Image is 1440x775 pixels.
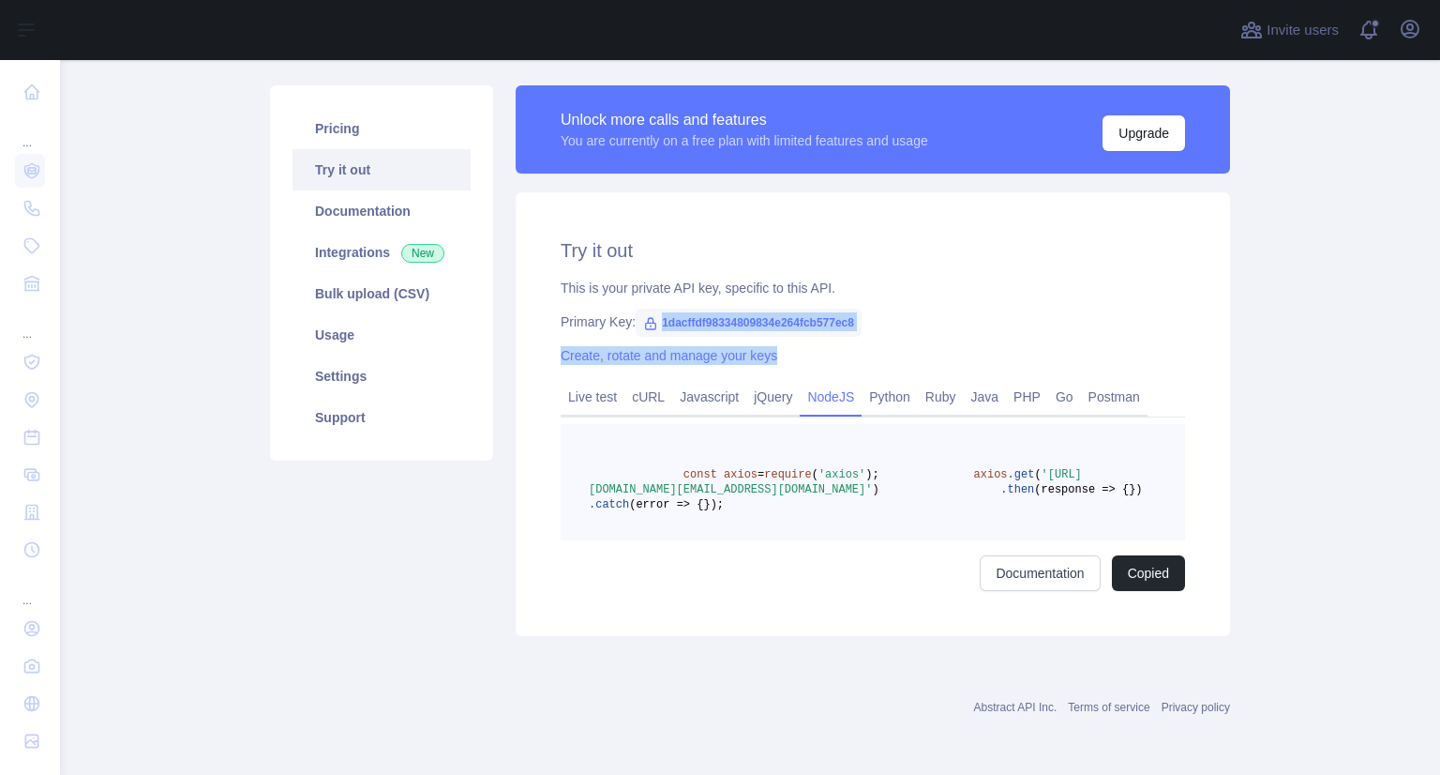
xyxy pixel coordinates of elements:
[974,468,1008,481] span: axios
[292,149,471,190] a: Try it out
[589,498,629,511] span: .catch
[561,348,777,363] a: Create, rotate and manage your keys
[1081,382,1147,412] a: Postman
[818,468,865,481] span: 'axios'
[624,382,672,412] a: cURL
[292,356,471,397] a: Settings
[292,273,471,314] a: Bulk upload (CSV)
[629,498,703,511] span: (error => {
[1048,382,1081,412] a: Go
[401,244,444,263] span: New
[292,190,471,232] a: Documentation
[1112,555,1185,591] button: Copied
[15,570,45,608] div: ...
[1129,483,1142,496] span: })
[292,108,471,149] a: Pricing
[1000,483,1034,496] span: .then
[746,382,800,412] a: jQuery
[974,701,1057,714] a: Abstract API Inc.
[15,304,45,342] div: ...
[980,555,1100,591] a: Documentation
[757,468,764,481] span: =
[862,382,918,412] a: Python
[561,312,1185,331] div: Primary Key:
[872,483,878,496] span: )
[764,468,811,481] span: require
[292,397,471,438] a: Support
[724,468,757,481] span: axios
[636,309,862,337] span: 1dacffdf98334809834e264fcb577ec8
[1034,483,1129,496] span: (response => {
[1267,20,1339,41] span: Invite users
[561,279,1185,297] div: This is your private API key, specific to this API.
[561,237,1185,264] h2: Try it out
[865,468,878,481] span: );
[1102,115,1185,151] button: Upgrade
[561,382,624,412] a: Live test
[1162,701,1230,714] a: Privacy policy
[918,382,964,412] a: Ruby
[672,382,746,412] a: Javascript
[292,314,471,356] a: Usage
[1008,468,1035,481] span: .get
[683,468,717,481] span: const
[1034,468,1041,481] span: (
[1006,382,1048,412] a: PHP
[561,131,928,150] div: You are currently on a free plan with limited features and usage
[292,232,471,273] a: Integrations New
[964,382,1007,412] a: Java
[800,382,862,412] a: NodeJS
[15,113,45,150] div: ...
[703,498,724,511] span: });
[812,468,818,481] span: (
[1068,701,1149,714] a: Terms of service
[1237,15,1342,45] button: Invite users
[561,109,928,131] div: Unlock more calls and features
